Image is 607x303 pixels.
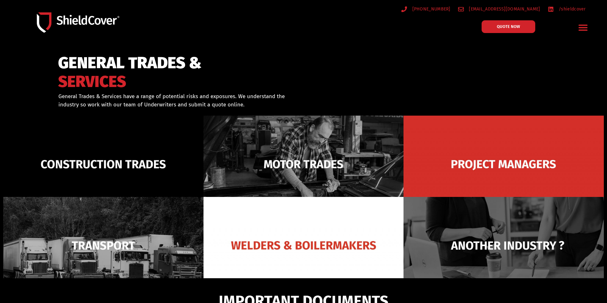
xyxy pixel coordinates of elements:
span: [EMAIL_ADDRESS][DOMAIN_NAME] [467,5,540,13]
span: /shieldcover [557,5,586,13]
p: General Trades & Services have a range of potential risks and exposures. We understand the indust... [58,92,295,109]
div: Menu Toggle [576,20,590,35]
span: QUOTE NOW [497,24,520,29]
a: [EMAIL_ADDRESS][DOMAIN_NAME] [458,5,540,13]
a: [PHONE_NUMBER] [401,5,450,13]
span: GENERAL TRADES & [58,57,202,70]
a: QUOTE NOW [482,20,535,33]
a: /shieldcover [548,5,586,13]
span: [PHONE_NUMBER] [411,5,450,13]
img: Shield-Cover-Underwriting-Australia-logo-full [37,12,119,32]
